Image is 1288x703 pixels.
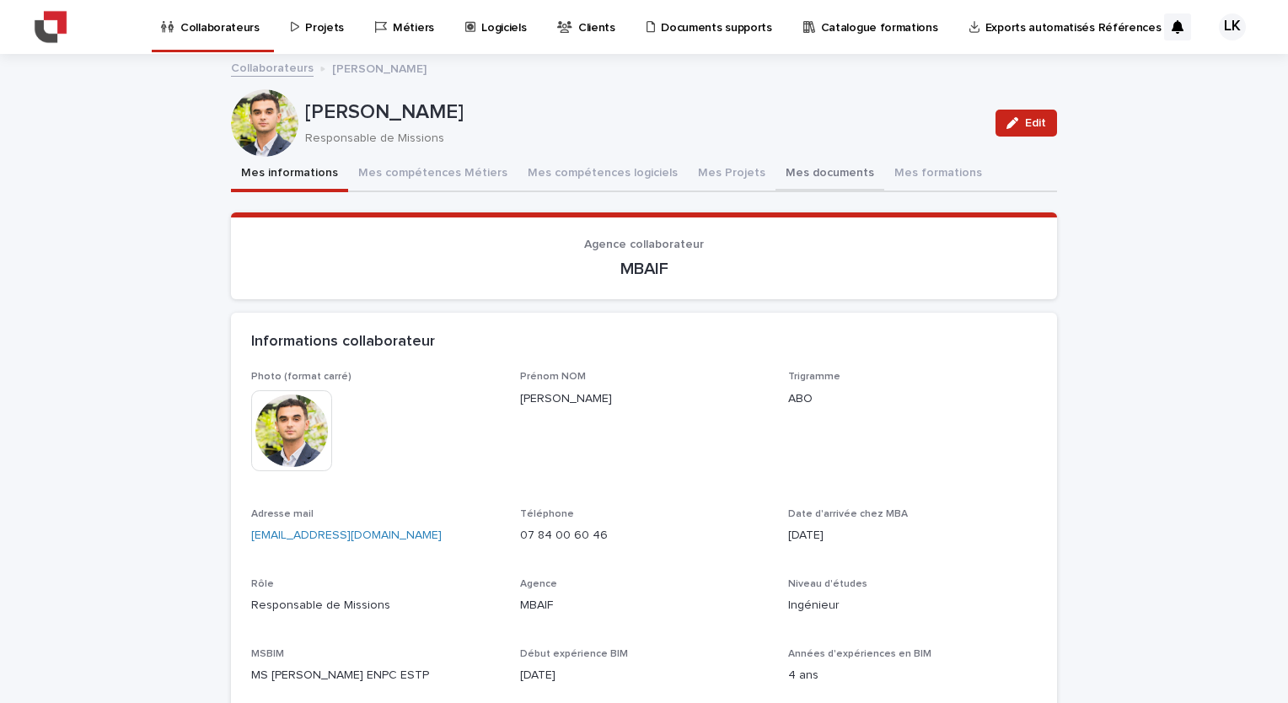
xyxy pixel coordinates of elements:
[788,372,840,382] span: Trigramme
[788,667,1037,684] p: 4 ans
[251,372,352,382] span: Photo (format carré)
[996,110,1057,137] button: Edit
[34,10,67,44] img: YiAiwBLRm2aPEWe5IFcA
[520,390,769,408] p: [PERSON_NAME]
[251,333,435,351] h2: Informations collaborateur
[251,259,1037,279] p: MBAIF
[1025,117,1046,129] span: Edit
[251,579,274,589] span: Rôle
[520,597,769,614] p: MBAIF
[251,509,314,519] span: Adresse mail
[688,157,775,192] button: Mes Projets
[520,649,628,659] span: Début expérience BIM
[305,131,975,146] p: Responsable de Missions
[520,372,586,382] span: Prénom NOM
[231,157,348,192] button: Mes informations
[520,579,557,589] span: Agence
[584,239,704,250] span: Agence collaborateur
[788,597,1037,614] p: Ingénieur
[251,529,442,541] a: [EMAIL_ADDRESS][DOMAIN_NAME]
[348,157,518,192] button: Mes compétences Métiers
[520,667,769,684] p: [DATE]
[305,100,982,125] p: [PERSON_NAME]
[788,527,1037,545] p: [DATE]
[231,57,314,77] a: Collaborateurs
[788,579,867,589] span: Niveau d'études
[520,529,608,541] a: 07 84 00 60 46
[884,157,992,192] button: Mes formations
[775,157,884,192] button: Mes documents
[520,509,574,519] span: Téléphone
[251,667,500,684] p: MS [PERSON_NAME] ENPC ESTP
[251,649,284,659] span: MSBIM
[788,390,1037,408] p: ABO
[518,157,688,192] button: Mes compétences logiciels
[251,597,500,614] p: Responsable de Missions
[788,649,931,659] span: Années d'expériences en BIM
[1219,13,1246,40] div: LK
[332,58,427,77] p: [PERSON_NAME]
[788,509,908,519] span: Date d'arrivée chez MBA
